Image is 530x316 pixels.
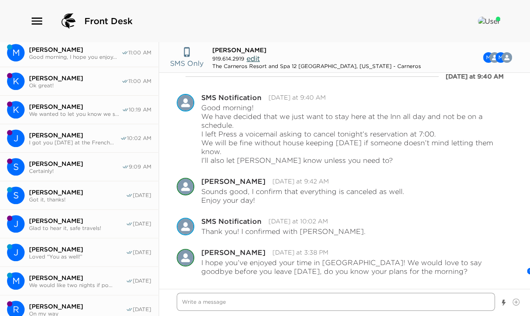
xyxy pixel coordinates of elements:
time: 2025-09-01T16:40:52.677Z [269,93,326,101]
div: S [7,187,25,204]
div: S [7,158,25,176]
p: We have decided that we just want to stay here at the Inn all day and not be on a schedule. I lef... [201,112,512,138]
span: [PERSON_NAME] [29,131,120,139]
p: I hope you’ve enjoyed your time in [GEOGRAPHIC_DATA]! We would love to say goodbye before you lea... [201,258,512,276]
span: 919.614.2919 [212,55,244,62]
img: C [177,249,194,266]
div: J [7,129,25,147]
img: S [177,94,194,111]
div: SMS Notification [177,218,194,235]
div: SMS Notification [177,94,194,111]
p: Thank you! I confirmed with [PERSON_NAME]. [201,227,366,236]
span: [DATE] [133,249,151,256]
span: Glad to hear it, safe travels! [29,225,126,231]
span: 11:00 AM [128,78,151,85]
textarea: Write a message [177,293,495,311]
time: 2025-09-01T16:42:42.218Z [272,177,329,185]
span: 11:00 AM [128,49,151,56]
img: C [177,178,194,195]
div: K [7,101,25,118]
p: SMS Only [170,58,203,68]
span: Certainly! [29,168,122,174]
div: Kristin Reilly [7,101,25,118]
div: The Carneros Resort and Spa 12 [GEOGRAPHIC_DATA], [US_STATE] - Carneros [212,63,421,69]
time: 2025-09-01T22:38:32.764Z [272,248,328,256]
div: Kristin Robins [7,72,25,90]
div: SMS Notification [201,94,261,101]
div: Jeff Parker [7,215,25,233]
div: Julie Walsh [7,244,25,261]
div: Shannon Lowe [7,187,25,204]
span: [PERSON_NAME] [29,217,126,225]
span: I got you [DATE] at the French... [29,139,120,146]
span: We wanted to let you know we s... [29,111,122,117]
p: We will be fine without house keeping [DATE] if someone doesn’t mind letting them know. [201,138,512,156]
div: M [7,44,25,61]
span: [PERSON_NAME] [29,302,126,310]
span: [PERSON_NAME] [29,46,121,54]
div: Courtney Wilson [177,249,194,266]
span: Got it, thanks! [29,196,126,203]
span: [DATE] [133,306,151,313]
span: edit [247,54,260,63]
span: [PERSON_NAME] [29,160,122,168]
span: [DATE] [133,220,151,227]
div: Sandra Grignon [7,158,25,176]
span: [PERSON_NAME] [29,103,122,111]
p: Good morning! [201,103,512,112]
div: J [7,215,25,233]
span: 10:19 AM [129,106,151,113]
div: SMS Notification [201,218,261,225]
span: [PERSON_NAME] [212,46,266,54]
div: Courtney Wilson [501,52,512,63]
span: Ok great! [29,82,121,89]
span: Loved “You as well!” [29,253,126,260]
span: [PERSON_NAME] [29,274,126,282]
span: 10:02 AM [127,135,151,142]
div: Marie Donahue [7,272,25,290]
span: [PERSON_NAME] [29,245,126,253]
div: [PERSON_NAME] [201,178,265,185]
time: 2025-09-01T17:02:16.591Z [269,217,328,225]
p: Sounds good, I confirm that everything is canceled as well. Enjoy your day! [201,187,404,205]
div: Courtney Wilson [177,178,194,195]
span: 9:09 AM [129,163,151,170]
div: Jim Joyce [7,129,25,147]
button: CMSM [479,49,519,66]
div: J [7,244,25,261]
div: K [7,72,25,90]
div: M [7,272,25,290]
span: [DATE] [133,192,151,199]
button: Show templates [501,295,507,310]
img: logo [58,11,79,32]
img: S [177,218,194,235]
span: [DATE] [133,277,151,284]
span: [PERSON_NAME] [29,74,121,82]
div: [PERSON_NAME] [201,249,265,256]
div: [DATE] at 9:40 AM [446,72,504,81]
span: [PERSON_NAME] [29,188,126,196]
span: Front Desk [84,15,133,27]
div: Masha Fisch [7,44,25,61]
img: User [478,17,500,25]
p: I’ll also let [PERSON_NAME] know unless you need to? [201,156,512,165]
span: We would like two nights if po... [29,282,126,288]
span: Good morning, I hope you enjoy... [29,54,121,60]
img: C [501,52,512,63]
